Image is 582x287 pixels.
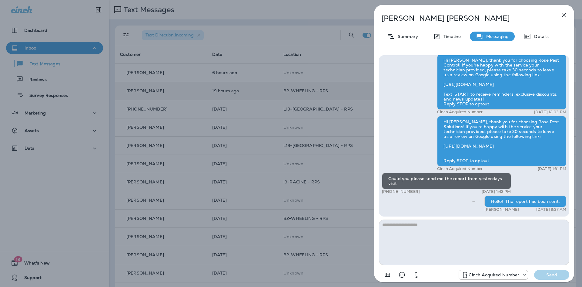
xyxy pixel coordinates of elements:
button: Select an emoji [396,269,408,281]
p: Details [531,34,549,39]
p: [DATE] 1:42 PM [482,189,511,194]
p: Cinch Acquired Number [469,272,519,277]
p: [DATE] 9:37 AM [536,207,566,212]
button: Add in a premade template [381,269,393,281]
p: [PERSON_NAME] [484,207,519,212]
p: Summary [395,34,418,39]
div: Could you please send me the report from yesterdays visit [382,173,511,189]
p: [DATE] 12:03 PM [534,110,566,114]
p: Cinch Acquired Number [437,166,483,171]
div: +1 (224) 344-8646 [459,271,528,278]
p: [DATE] 1:31 PM [538,166,566,171]
p: Timeline [440,34,461,39]
div: Hello! The report has been sent. [484,196,566,207]
div: Hi [PERSON_NAME], thank you for choosing Rose Pest Control! If you're happy with the service your... [437,54,566,110]
p: Messaging [483,34,509,39]
p: [PHONE_NUMBER] [382,189,420,194]
p: [PERSON_NAME] [PERSON_NAME] [381,14,547,22]
span: Sent [472,198,475,204]
p: Cinch Acquired Number [437,110,483,114]
div: Hi [PERSON_NAME], thank you for choosing Rose Pest Solutions! If you're happy with the service yo... [437,116,566,166]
